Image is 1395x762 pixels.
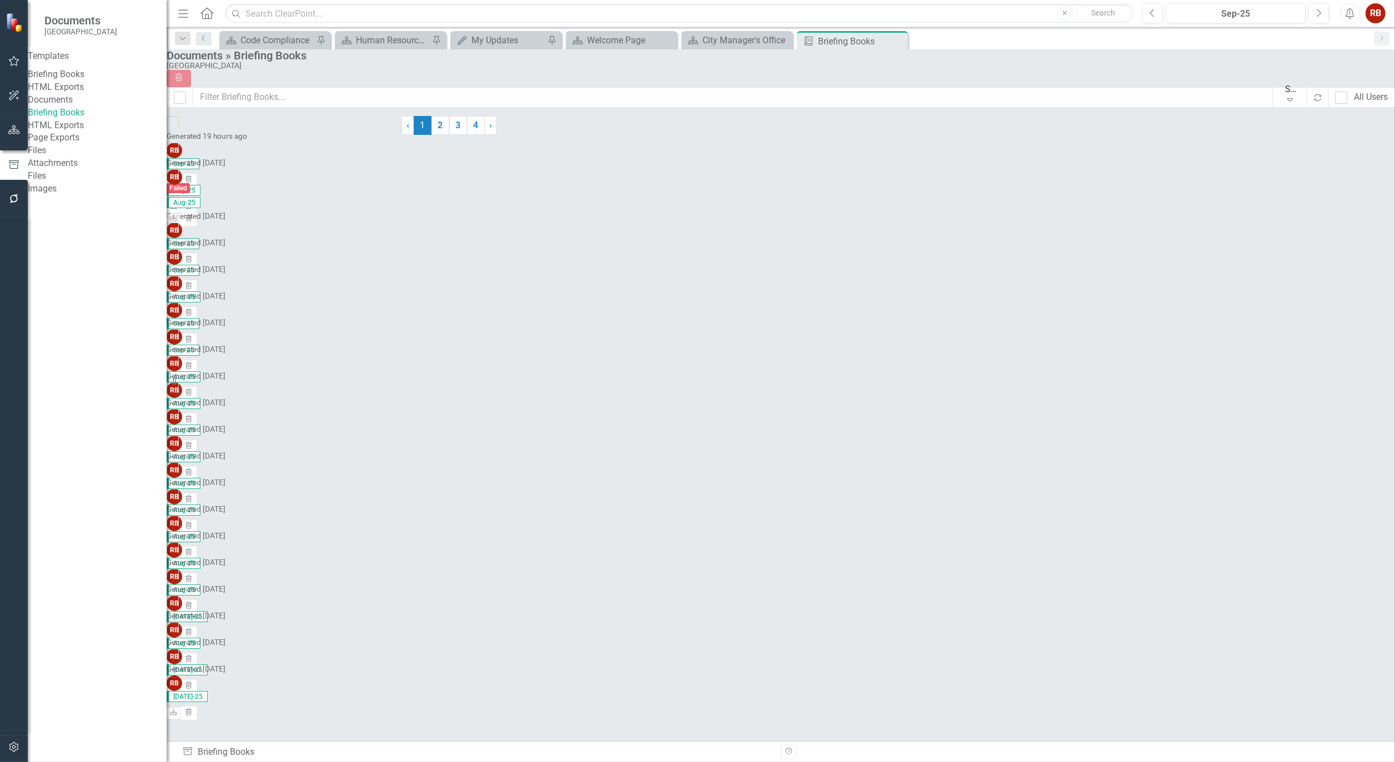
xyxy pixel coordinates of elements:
a: Human Resources Analytics Dashboard [338,33,429,47]
small: Generated [DATE] [167,664,225,673]
span: Documents [44,14,117,27]
span: › [489,120,492,130]
div: Files [28,144,167,157]
small: Generated [DATE] [167,451,225,460]
button: Sep-25 [1166,3,1306,23]
a: 2 [431,116,449,135]
small: Generated [DATE] [167,584,225,593]
a: My Updates [453,33,545,47]
a: Briefing Books [28,107,167,119]
div: [GEOGRAPHIC_DATA] [167,62,1389,70]
a: 3 [449,116,467,135]
div: Code Compliance [240,33,314,47]
small: Generated [DATE] [167,531,225,540]
button: RB [1366,3,1386,23]
a: Attachments [28,157,167,170]
small: Generated [DATE] [167,345,225,354]
a: HTML Exports [28,119,167,132]
a: Welcome Page [569,33,674,47]
small: Generated [DATE] [167,611,225,620]
small: Generated [DATE] [167,318,225,327]
span: 1 [414,116,431,135]
a: Files [28,170,167,183]
div: Sep-25 [1170,7,1302,21]
span: ‹ [407,120,409,130]
div: Human Resources Analytics Dashboard [356,33,429,47]
span: Search [1091,8,1115,17]
a: 4 [467,116,485,135]
small: Generated [DATE] [167,265,225,274]
small: Generated [DATE] [167,211,225,220]
input: Filter Briefing Books... [193,87,1273,108]
div: Documents » Briefing Books [167,49,1389,62]
span: Failed [167,183,190,193]
div: City Manager's Office [702,33,790,47]
a: Page Exports [28,132,167,144]
small: Generated [DATE] [167,504,225,513]
span: [DATE]-25 [167,691,208,702]
small: Generated [DATE] [167,371,225,380]
div: My Updates [471,33,545,47]
button: Search [1076,6,1131,21]
a: HTML Exports [28,81,167,94]
small: Generated [DATE] [167,478,225,487]
span: Aug-25 [167,197,200,208]
a: Briefing Books [28,68,167,81]
small: Generated [DATE] [167,638,225,647]
small: Generated [DATE] [167,238,225,247]
div: Welcome Page [587,33,674,47]
div: Documents [28,94,167,107]
input: Search ClearPoint... [225,4,1134,23]
small: Generated 19 hours ago [167,132,247,140]
div: Briefing Books [182,746,772,759]
a: City Manager's Office [684,33,790,47]
a: Images [28,183,167,195]
small: Generated [DATE] [167,558,225,567]
img: ClearPoint Strategy [6,12,26,32]
div: Show All [1286,83,1301,95]
small: [GEOGRAPHIC_DATA] [44,27,117,36]
a: Code Compliance [222,33,314,47]
small: Generated [DATE] [167,398,225,407]
small: Generated [DATE] [167,291,225,300]
small: Generated [DATE] [167,158,225,167]
div: All Users [1354,91,1388,104]
div: Briefing Books [818,34,905,48]
small: Generated [DATE] [167,425,225,433]
div: Templates [28,50,167,63]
